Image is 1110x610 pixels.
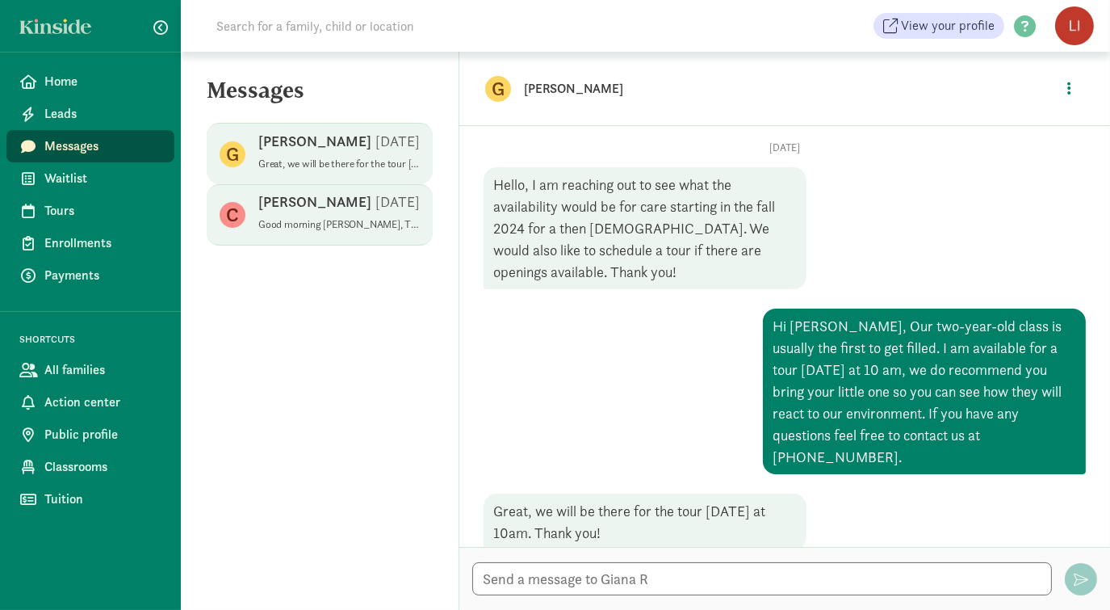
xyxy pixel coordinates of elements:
[44,233,161,253] span: Enrollments
[258,192,371,212] p: [PERSON_NAME]
[207,10,660,42] input: Search for a family, child or location
[375,132,420,151] p: [DATE]
[484,167,806,289] div: Hello, I am reaching out to see what the availability would be for care starting in the fall 2024...
[6,259,174,292] a: Payments
[44,266,161,285] span: Payments
[6,195,174,227] a: Tours
[901,16,995,36] span: View your profile
[44,137,161,156] span: Messages
[485,76,511,102] figure: G
[258,218,420,231] p: Good morning [PERSON_NAME], Thank you for showing interest in our daycare, we are available for a...
[6,419,174,451] a: Public profile
[6,130,174,162] a: Messages
[44,72,161,91] span: Home
[6,98,174,130] a: Leads
[484,141,1086,154] p: [DATE]
[44,360,161,380] span: All families
[44,169,161,188] span: Waitlist
[44,104,161,124] span: Leads
[6,483,174,515] a: Tuition
[6,354,174,386] a: All families
[220,141,245,167] figure: G
[44,490,161,509] span: Tuition
[220,202,245,228] figure: C
[44,393,161,412] span: Action center
[6,451,174,483] a: Classrooms
[6,227,174,259] a: Enrollments
[258,132,371,151] p: [PERSON_NAME]
[524,78,1033,100] p: [PERSON_NAME]
[763,309,1086,474] div: Hi [PERSON_NAME], Our two-year-old class is usually the first to get filled. I am available for a...
[873,13,1004,39] a: View your profile
[181,78,459,116] h5: Messages
[6,65,174,98] a: Home
[6,386,174,419] a: Action center
[258,158,420,170] p: Great, we will be there for the tour [DATE] at 10am. Thank you!
[44,425,161,444] span: Public profile
[375,192,420,212] p: [DATE]
[484,494,806,550] div: Great, we will be there for the tour [DATE] at 10am. Thank you!
[44,201,161,221] span: Tours
[44,457,161,477] span: Classrooms
[6,162,174,195] a: Waitlist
